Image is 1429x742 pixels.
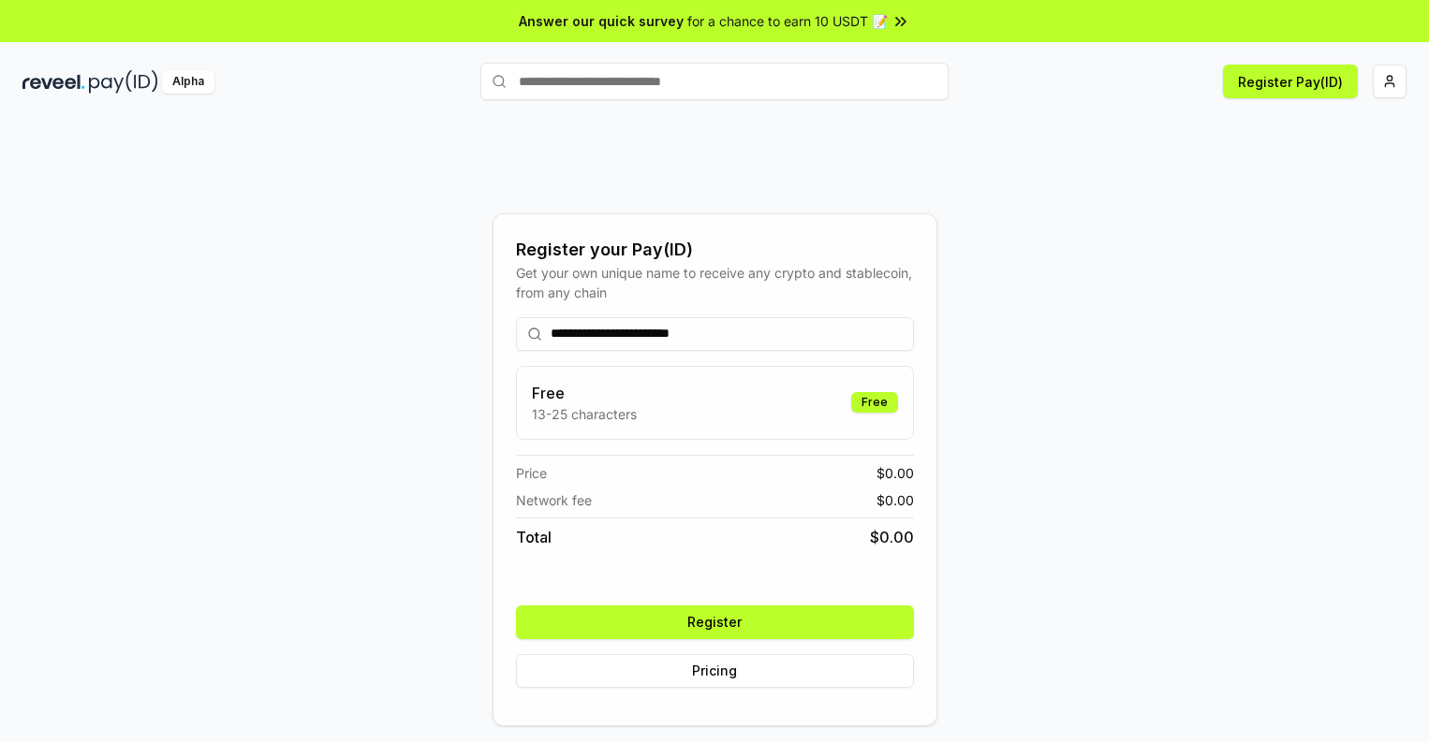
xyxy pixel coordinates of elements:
[89,70,158,94] img: pay_id
[877,490,914,510] span: $ 0.00
[519,11,684,31] span: Answer our quick survey
[516,237,914,263] div: Register your Pay(ID)
[1223,65,1358,98] button: Register Pay(ID)
[516,463,547,483] span: Price
[532,404,637,424] p: 13-25 characters
[516,490,592,510] span: Network fee
[22,70,85,94] img: reveel_dark
[687,11,888,31] span: for a chance to earn 10 USDT 📝
[516,654,914,688] button: Pricing
[516,263,914,302] div: Get your own unique name to receive any crypto and stablecoin, from any chain
[877,463,914,483] span: $ 0.00
[516,526,552,548] span: Total
[851,392,898,413] div: Free
[532,382,637,404] h3: Free
[516,605,914,639] button: Register
[870,526,914,548] span: $ 0.00
[162,70,214,94] div: Alpha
